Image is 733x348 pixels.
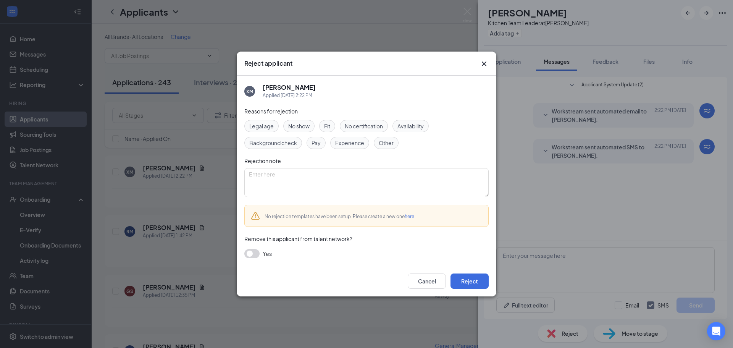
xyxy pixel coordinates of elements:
[379,139,394,147] span: Other
[345,122,383,130] span: No certification
[480,59,489,68] svg: Cross
[324,122,330,130] span: Fit
[249,122,274,130] span: Legal age
[288,122,310,130] span: No show
[251,211,260,220] svg: Warning
[249,139,297,147] span: Background check
[707,322,725,340] div: Open Intercom Messenger
[244,59,292,68] h3: Reject applicant
[312,139,321,147] span: Pay
[450,274,489,289] button: Reject
[480,59,489,68] button: Close
[244,157,281,164] span: Rejection note
[265,214,415,219] span: No rejection templates have been setup. Please create a new one .
[335,139,364,147] span: Experience
[244,108,298,115] span: Reasons for rejection
[408,274,446,289] button: Cancel
[263,249,272,258] span: Yes
[263,83,316,92] h5: [PERSON_NAME]
[397,122,424,130] span: Availability
[244,235,352,242] span: Remove this applicant from talent network?
[246,88,253,95] div: XM
[405,214,414,219] a: here
[263,92,316,99] div: Applied [DATE] 2:22 PM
